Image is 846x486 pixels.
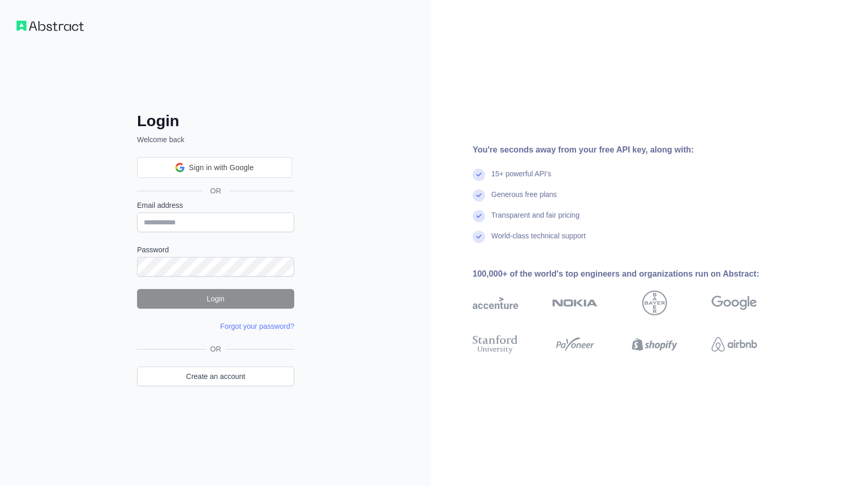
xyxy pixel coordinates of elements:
div: 15+ powerful API's [491,169,551,189]
a: Create an account [137,367,294,386]
p: Welcome back [137,134,294,145]
span: OR [206,344,225,354]
img: check mark [473,210,485,222]
div: World-class technical support [491,231,586,251]
h2: Login [137,112,294,130]
label: Email address [137,200,294,210]
img: check mark [473,169,485,181]
div: 100,000+ of the world's top engineers and organizations run on Abstract: [473,268,790,280]
img: payoneer [552,333,598,356]
img: shopify [632,333,677,356]
img: nokia [552,291,598,315]
img: check mark [473,189,485,202]
label: Password [137,245,294,255]
span: Sign in with Google [189,162,253,173]
a: Forgot your password? [220,322,294,330]
img: check mark [473,231,485,243]
div: You're seconds away from your free API key, along with: [473,144,790,156]
span: OR [202,186,230,196]
img: bayer [642,291,667,315]
button: Login [137,289,294,309]
img: airbnb [712,333,757,356]
img: accenture [473,291,518,315]
div: Transparent and fair pricing [491,210,580,231]
div: Sign in with Google [137,157,292,178]
img: Workflow [17,21,84,31]
img: stanford university [473,333,518,356]
div: Generous free plans [491,189,557,210]
img: google [712,291,757,315]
